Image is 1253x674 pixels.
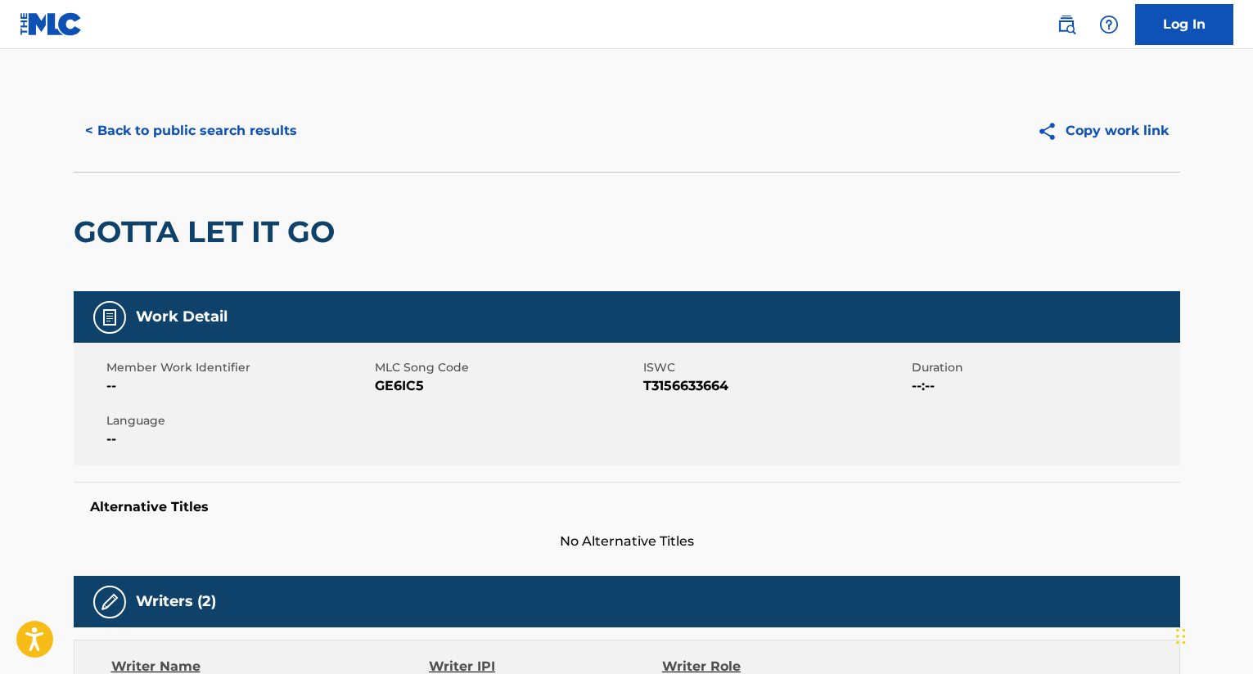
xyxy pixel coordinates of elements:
[1037,121,1066,142] img: Copy work link
[100,308,119,327] img: Work Detail
[1176,612,1186,661] div: Drag
[106,376,371,396] span: --
[912,359,1176,376] span: Duration
[106,429,371,449] span: --
[74,213,343,250] h2: GOTTA LET IT GO
[1050,8,1083,41] a: Public Search
[100,592,119,612] img: Writers
[1135,4,1233,45] a: Log In
[643,359,908,376] span: ISWC
[74,110,309,151] button: < Back to public search results
[643,376,908,396] span: T3156633664
[1093,8,1125,41] div: Help
[106,412,371,429] span: Language
[1171,595,1253,674] iframe: Chat Widget
[90,499,1164,515] h5: Alternative Titles
[74,532,1180,551] span: No Alternative Titles
[1099,15,1119,34] img: help
[106,359,371,376] span: Member Work Identifier
[1025,110,1180,151] button: Copy work link
[136,592,216,611] h5: Writers (2)
[136,308,228,326] h5: Work Detail
[375,359,639,376] span: MLC Song Code
[912,376,1176,396] span: --:--
[1057,15,1076,34] img: search
[20,12,83,36] img: MLC Logo
[375,376,639,396] span: GE6IC5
